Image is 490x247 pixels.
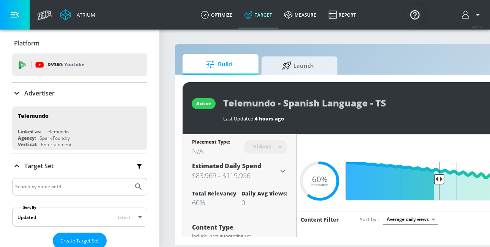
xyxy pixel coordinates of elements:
[18,112,49,119] div: Telemundo
[60,236,99,245] span: Create Target Set
[18,135,36,141] div: Agency:
[190,55,248,73] span: Build
[249,143,275,150] div: Videos
[17,214,36,220] div: Updated
[312,175,328,183] span: 60%
[472,25,482,29] span: v 4.24.0
[255,115,284,122] span: 4 hours ago
[18,141,37,148] div: Vertical:
[192,170,278,181] h3: $83,969 - $119,956
[47,61,84,69] p: DV360:
[24,89,55,97] p: Advertiser
[404,4,425,25] button: Open Resource Center
[192,198,236,207] div: 60%
[192,147,230,156] div: N/A
[74,11,95,18] div: Atrium
[12,153,147,178] div: Target Set
[192,234,287,238] div: Include in your targeting set
[15,182,130,192] input: Search by name or Id
[383,214,438,224] div: Average daily views
[360,216,379,223] span: Sort by
[322,1,362,28] a: Report
[22,205,38,210] label: Sort By
[195,1,238,28] a: optimize
[241,198,287,207] div: 0
[192,190,236,197] div: Total Relevancy
[192,162,261,170] span: Estimated Daily Spend
[12,33,147,54] div: Platform
[269,56,327,75] span: Launch
[24,162,54,170] p: Target Set
[45,128,69,135] div: Telemundo
[278,1,322,28] a: measure
[238,1,278,28] a: Target
[192,162,287,181] div: Estimated Daily Spend$83,969 - $119,956
[311,183,328,187] span: Relevance
[60,9,95,20] a: Atrium
[301,216,339,223] h6: Content Filter
[192,224,287,230] div: Content Type
[118,214,131,220] span: latest
[14,39,39,47] p: Platform
[12,106,147,150] div: TelemundoLinked as:TelemundoAgency:Spark FoundryVertical:Entertainment
[12,53,147,76] div: DV360: Youtube
[196,100,211,107] div: active
[41,141,71,148] div: Entertainment
[192,139,230,147] div: Placement Type:
[12,83,147,104] div: Advertiser
[64,61,84,69] p: Youtube
[18,128,41,135] div: Linked as:
[39,135,70,141] div: Spark Foundry
[241,190,287,197] div: Daily Avg Views:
